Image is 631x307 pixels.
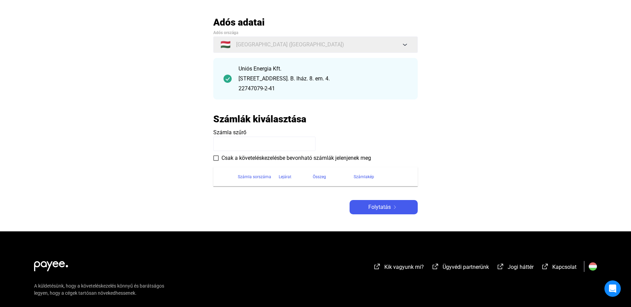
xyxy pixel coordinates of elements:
[431,263,440,270] img: external-link-white
[221,154,371,162] span: Csak a követeléskezelésbe bevonható számlák jelenjenek meg
[236,41,344,49] span: [GEOGRAPHIC_DATA] ([GEOGRAPHIC_DATA])
[34,257,68,271] img: white-payee-white-dot.svg
[213,129,246,136] span: Számla szűrő
[313,173,326,181] div: Összeg
[238,75,407,83] div: [STREET_ADDRESS]. B. lház. 8. em. 4.
[279,173,291,181] div: Lejárat
[213,16,418,28] h2: Adós adatai
[443,264,489,270] span: Ügyvédi partnerünk
[279,173,313,181] div: Lejárat
[373,263,381,270] img: external-link-white
[508,264,534,270] span: Jogi háttér
[213,30,238,35] span: Adós országa
[384,264,424,270] span: Kik vagyunk mi?
[238,173,271,181] div: Számla sorszáma
[238,173,279,181] div: Számla sorszáma
[552,264,576,270] span: Kapcsolat
[354,173,410,181] div: Számlakép
[313,173,354,181] div: Összeg
[368,203,391,211] span: Folytatás
[496,265,534,271] a: external-link-whiteJogi háttér
[541,265,576,271] a: external-link-whiteKapcsolat
[213,36,418,53] button: 🇭🇺[GEOGRAPHIC_DATA] ([GEOGRAPHIC_DATA])
[496,263,505,270] img: external-link-white
[350,200,418,214] button: Folytatásarrow-right-white
[354,173,374,181] div: Számlakép
[238,85,407,93] div: 22747079-2-41
[541,263,549,270] img: external-link-white
[213,113,306,125] h2: Számlák kiválasztása
[391,205,399,209] img: arrow-right-white
[224,75,232,83] img: checkmark-darker-green-circle
[220,41,231,49] span: 🇭🇺
[373,265,424,271] a: external-link-whiteKik vagyunk mi?
[238,65,407,73] div: Uniós Energia Kft.
[604,280,621,297] div: Open Intercom Messenger
[589,262,597,271] img: HU.svg
[431,265,489,271] a: external-link-whiteÜgyvédi partnerünk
